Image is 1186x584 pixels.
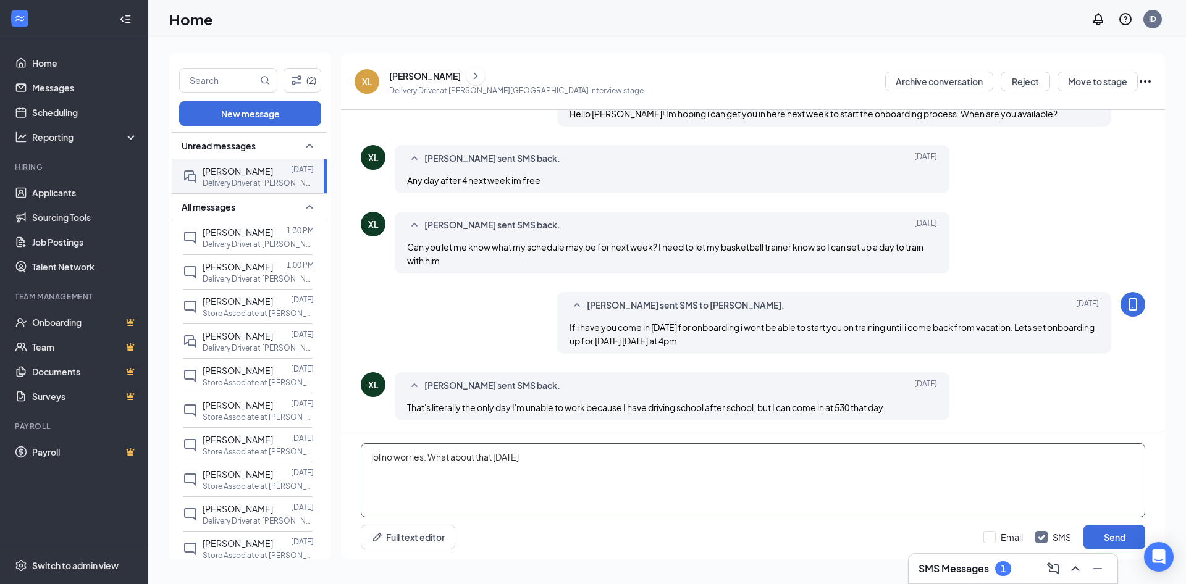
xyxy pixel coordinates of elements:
[203,481,314,491] p: Store Associate at [PERSON_NAME]
[203,296,273,307] span: [PERSON_NAME]
[32,310,138,335] a: OnboardingCrown
[407,175,540,186] span: Any day after 4 next week im free
[914,151,937,166] span: [DATE]
[291,164,314,175] p: [DATE]
[1088,559,1108,578] button: Minimize
[469,69,482,83] svg: ChevronRight
[407,402,885,413] span: That's literally the only day I'm unable to work because I have driving school after school, but ...
[32,440,138,464] a: PayrollCrown
[362,75,372,88] div: XL
[119,13,132,25] svg: Collapse
[180,69,258,92] input: Search
[291,398,314,409] p: [DATE]
[407,151,422,166] svg: SmallChevronUp
[914,378,937,393] span: [DATE]
[361,443,1145,517] textarea: lol no worries. What about that [DATE]
[407,378,422,393] svg: SmallChevronUp
[32,335,138,359] a: TeamCrown
[183,230,198,245] svg: ChatInactive
[183,541,198,556] svg: ChatInactive
[424,378,560,393] span: [PERSON_NAME] sent SMS back.
[1066,559,1085,578] button: ChevronUp
[182,201,235,213] span: All messages
[15,131,27,143] svg: Analysis
[183,265,198,280] svg: ChatInactive
[203,538,273,549] span: [PERSON_NAME]
[203,330,273,341] span: [PERSON_NAME]
[183,299,198,314] svg: ChatInactive
[203,227,273,238] span: [PERSON_NAME]
[203,446,314,457] p: Store Associate at [PERSON_NAME]
[203,273,314,284] p: Delivery Driver at [PERSON_NAME]
[291,329,314,340] p: [DATE]
[203,412,314,422] p: Store Associate at [PERSON_NAME]
[289,73,304,88] svg: Filter
[203,261,273,272] span: [PERSON_NAME]
[203,515,314,526] p: Delivery Driver at [PERSON_NAME]
[183,438,198,453] svg: ChatInactive
[183,403,198,418] svg: ChatInactive
[1091,12,1106,27] svg: Notifications
[14,12,26,25] svg: WorkstreamLogo
[1144,542,1174,572] div: Open Intercom Messenger
[32,254,138,279] a: Talent Network
[203,308,314,319] p: Store Associate at [PERSON_NAME]
[1001,564,1006,574] div: 1
[183,507,198,522] svg: ChatInactive
[368,151,379,164] div: XL
[291,536,314,547] p: [DATE]
[424,218,560,233] span: [PERSON_NAME] sent SMS back.
[302,199,317,214] svg: SmallChevronUp
[570,322,1095,346] span: If i have you come in [DATE] for onboarding i wont be able to start you on training until i come ...
[361,525,455,549] button: Full text editorPen
[32,75,138,100] a: Messages
[183,169,198,184] svg: DoubleChat
[203,165,273,177] span: [PERSON_NAME]
[407,241,923,266] span: Can you let me know what my schedule may be for next week? I need to let my basketball trainer kn...
[32,205,138,230] a: Sourcing Tools
[15,559,27,572] svg: Settings
[203,434,273,445] span: [PERSON_NAME]
[1058,72,1138,91] button: Move to stage
[389,85,644,96] p: Delivery Driver at [PERSON_NAME][GEOGRAPHIC_DATA] Interview stage
[407,218,422,233] svg: SmallChevronUp
[919,562,989,575] h3: SMS Messages
[32,51,138,75] a: Home
[15,291,135,302] div: Team Management
[32,559,119,572] div: Switch to admin view
[1125,297,1140,312] svg: MobileSms
[1083,525,1145,549] button: Send
[287,225,314,236] p: 1:30 PM
[182,140,256,152] span: Unread messages
[466,67,485,85] button: ChevronRight
[32,131,138,143] div: Reporting
[1149,14,1156,24] div: ID
[203,503,273,514] span: [PERSON_NAME]
[203,343,314,353] p: Delivery Driver at [PERSON_NAME]
[203,469,273,480] span: [PERSON_NAME]
[203,178,314,188] p: Delivery Driver at [PERSON_NAME]
[1118,12,1133,27] svg: QuestionInfo
[291,467,314,478] p: [DATE]
[1068,561,1083,576] svg: ChevronUp
[15,162,135,172] div: Hiring
[368,218,379,230] div: XL
[885,72,993,91] button: Archive conversation
[1046,561,1061,576] svg: ComposeMessage
[570,108,1058,119] span: Hello [PERSON_NAME]! Im hoping i can get you in here next week to start the onboarding process. W...
[291,433,314,443] p: [DATE]
[179,101,321,126] button: New message
[169,9,213,30] h1: Home
[183,334,198,349] svg: DoubleChat
[389,70,461,82] div: [PERSON_NAME]
[284,68,321,93] button: Filter (2)
[302,138,317,153] svg: SmallChevronUp
[1043,559,1063,578] button: ComposeMessage
[291,502,314,512] p: [DATE]
[424,151,560,166] span: [PERSON_NAME] sent SMS back.
[183,369,198,383] svg: ChatInactive
[32,384,138,409] a: SurveysCrown
[15,421,135,432] div: Payroll
[32,180,138,205] a: Applicants
[32,230,138,254] a: Job Postings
